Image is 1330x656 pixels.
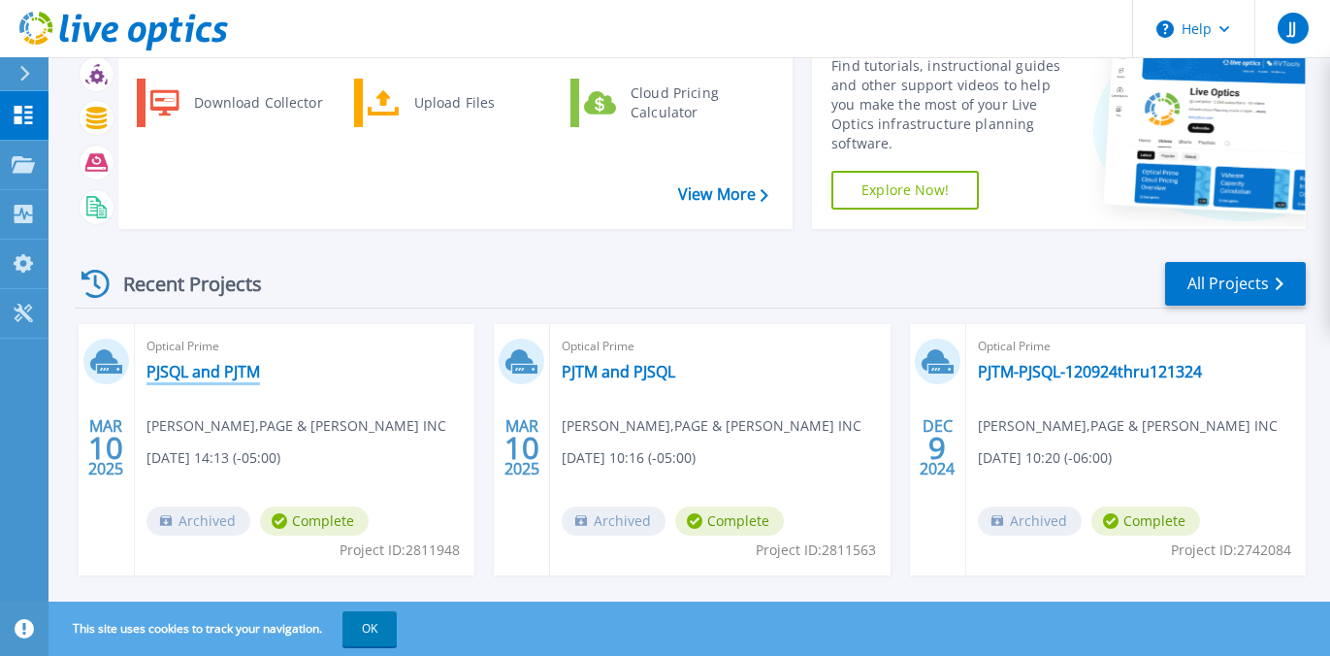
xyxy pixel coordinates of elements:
div: Find tutorials, instructional guides and other support videos to help you make the most of your L... [831,56,1077,153]
div: MAR 2025 [87,412,124,483]
span: This site uses cookies to track your navigation. [53,611,397,646]
a: Upload Files [354,79,553,127]
div: Upload Files [405,83,548,122]
a: View More [678,185,768,204]
span: Optical Prime [562,336,878,357]
div: MAR 2025 [503,412,540,483]
a: Cloud Pricing Calculator [570,79,769,127]
a: Download Collector [137,79,336,127]
a: Explore Now! [831,171,979,210]
span: Optical Prime [978,336,1294,357]
span: Project ID: 2742084 [1171,540,1291,561]
span: [DATE] 10:16 (-05:00) [562,447,696,469]
span: Archived [146,507,250,536]
div: Recent Projects [75,260,288,308]
a: PJSQL and PJTM [146,362,260,381]
span: 9 [928,440,946,456]
span: Project ID: 2811948 [340,540,460,561]
span: Complete [675,507,784,536]
span: 10 [88,440,123,456]
span: JJ [1288,20,1296,36]
span: 10 [504,440,539,456]
div: Cloud Pricing Calculator [621,83,764,122]
div: Download Collector [184,83,331,122]
div: DEC 2024 [919,412,956,483]
span: Archived [978,507,1082,536]
span: [PERSON_NAME] , PAGE & [PERSON_NAME] INC [562,415,861,437]
span: [PERSON_NAME] , PAGE & [PERSON_NAME] INC [146,415,446,437]
a: PJTM-PJSQL-120924thru121324 [978,362,1202,381]
span: Optical Prime [146,336,463,357]
span: [DATE] 10:20 (-06:00) [978,447,1112,469]
button: OK [342,611,397,646]
span: Archived [562,507,665,536]
span: [DATE] 14:13 (-05:00) [146,447,280,469]
a: All Projects [1165,262,1306,306]
span: [PERSON_NAME] , PAGE & [PERSON_NAME] INC [978,415,1278,437]
a: PJTM and PJSQL [562,362,675,381]
span: Complete [260,507,369,536]
span: Complete [1091,507,1200,536]
span: Project ID: 2811563 [756,540,876,561]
